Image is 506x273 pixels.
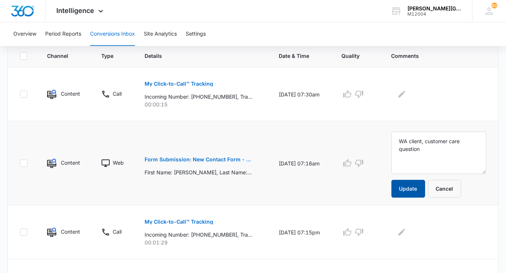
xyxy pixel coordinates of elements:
[13,22,36,46] button: Overview
[113,90,122,98] p: Call
[145,213,213,231] button: My Click-to-Call™ Tracking
[391,180,425,198] button: Update
[45,22,81,46] button: Period Reports
[145,151,252,168] button: Form Submission: New Contact Form - [PERSON_NAME] Tennis
[145,231,252,239] p: Incoming Number: [PHONE_NUMBER], Tracking Number: [PHONE_NUMBER], Ring To: [PHONE_NUMBER], Caller...
[145,219,213,224] p: My Click-to-Call™ Tracking
[279,52,313,60] span: Date & Time
[391,52,476,60] span: Comments
[61,159,80,167] p: Content
[270,205,333,259] td: [DATE] 07:15pm
[270,121,333,205] td: [DATE] 07:16am
[145,81,213,86] p: My Click-to-Call™ Tracking
[341,52,363,60] span: Quality
[145,101,261,108] p: 00:00:15
[391,132,486,174] textarea: WA client, customer care question
[145,239,261,246] p: 00:01:29
[47,52,73,60] span: Channel
[428,180,461,198] button: Cancel
[396,226,408,238] button: Edit Comments
[90,22,135,46] button: Conversions Inbox
[61,90,80,98] p: Content
[407,11,462,17] div: account id
[186,22,206,46] button: Settings
[61,228,80,236] p: Content
[492,3,497,9] span: 92
[101,52,116,60] span: Type
[145,75,213,93] button: My Click-to-Call™ Tracking
[145,93,252,101] p: Incoming Number: [PHONE_NUMBER], Tracking Number: [PHONE_NUMBER], Ring To: [PHONE_NUMBER], Caller...
[270,68,333,121] td: [DATE] 07:30am
[396,88,408,100] button: Edit Comments
[407,6,462,11] div: account name
[144,22,177,46] button: Site Analytics
[113,228,122,236] p: Call
[57,7,95,14] span: Intelligence
[145,157,252,162] p: Form Submission: New Contact Form - [PERSON_NAME] Tennis
[113,159,124,167] p: Web
[492,3,497,9] div: notifications count
[145,168,252,176] p: First Name: [PERSON_NAME], Last Name: [PERSON_NAME], Email: [PERSON_NAME][EMAIL_ADDRESS][DOMAIN_N...
[145,52,250,60] span: Details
